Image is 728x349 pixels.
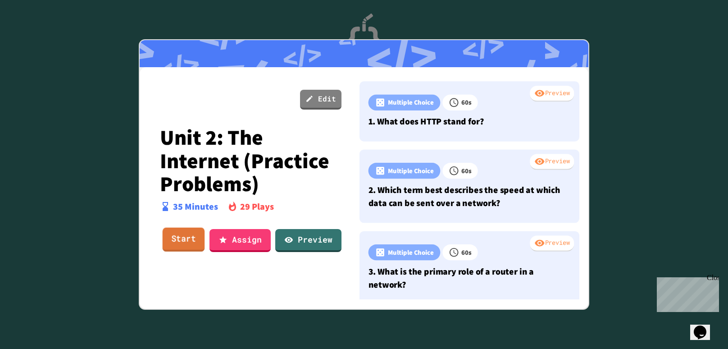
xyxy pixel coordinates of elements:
p: Multiple Choice [388,166,434,176]
p: 2. Which term best describes the speed at which data can be sent over a network? [369,183,571,210]
p: Multiple Choice [388,97,434,107]
a: Preview [275,229,341,252]
p: 3. What is the primary role of a router in a network? [369,265,571,291]
a: Edit [300,90,341,110]
div: Chat with us now!Close [4,4,62,57]
p: 60 s [461,248,472,257]
p: 29 Plays [240,200,274,213]
p: 60 s [461,166,472,176]
p: Multiple Choice [388,248,434,257]
p: 1. What does HTTP stand for? [369,115,571,128]
p: 35 Minutes [173,200,218,213]
a: Assign [209,229,271,252]
div: Preview [530,235,574,252]
div: Preview [530,154,574,170]
p: Unit 2: The Internet (Practice Problems) [160,125,342,195]
iframe: chat widget [653,274,719,312]
p: 60 s [461,97,472,107]
div: Preview [530,86,574,102]
iframe: chat widget [690,313,719,340]
a: Start [163,228,205,252]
